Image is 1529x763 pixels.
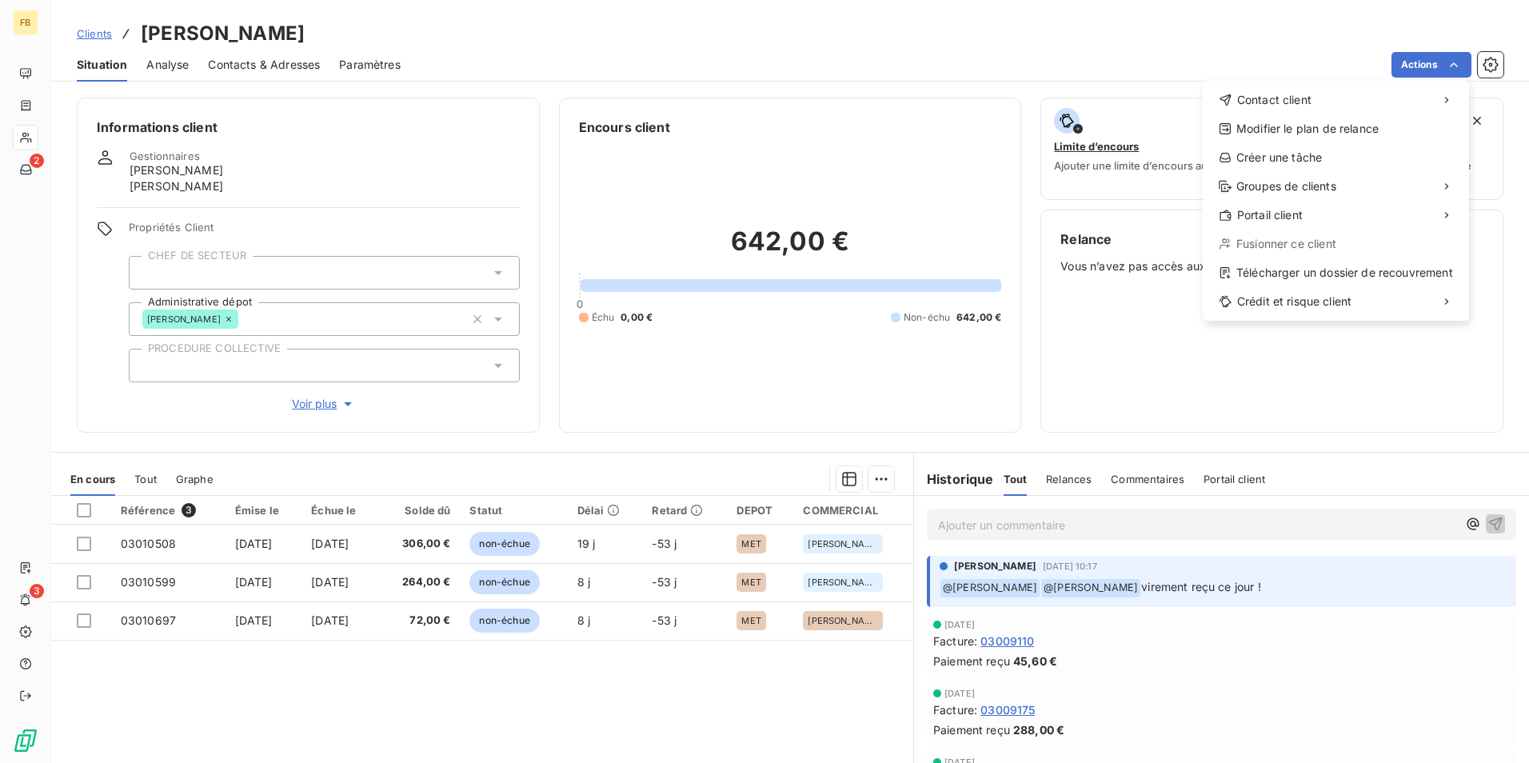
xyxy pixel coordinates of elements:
[1209,145,1463,170] div: Créer une tâche
[1475,709,1513,747] iframe: Intercom live chat
[1209,116,1463,142] div: Modifier le plan de relance
[1237,207,1303,223] span: Portail client
[1237,92,1311,108] span: Contact client
[1236,178,1336,194] span: Groupes de clients
[1209,260,1463,286] div: Télécharger un dossier de recouvrement
[1203,81,1469,321] div: Actions
[1237,294,1351,310] span: Crédit et risque client
[1209,231,1463,257] div: Fusionner ce client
